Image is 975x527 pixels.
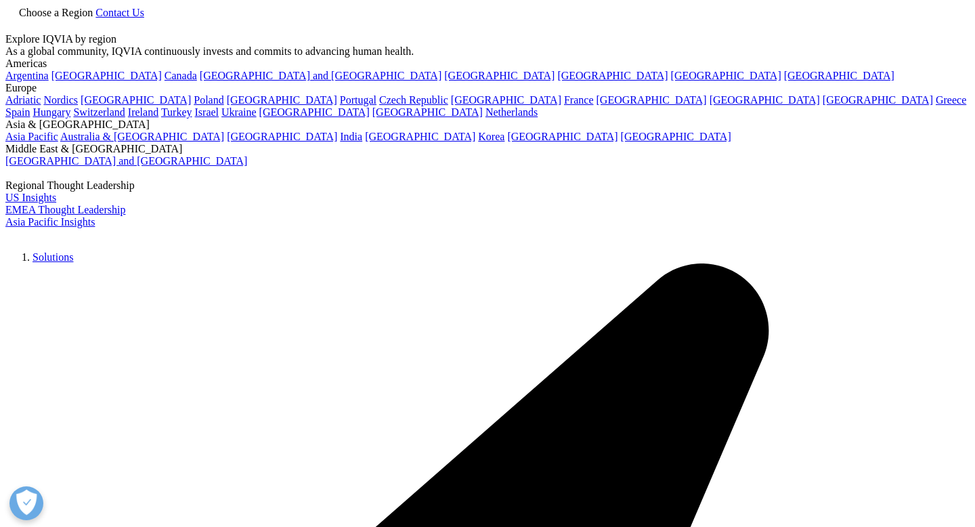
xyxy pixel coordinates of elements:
[340,94,376,106] a: Portugal
[161,106,192,118] a: Turkey
[81,94,191,106] a: [GEOGRAPHIC_DATA]
[221,106,257,118] a: Ukraine
[5,216,95,228] a: Asia Pacific Insights
[43,94,78,106] a: Nordics
[784,70,894,81] a: [GEOGRAPHIC_DATA]
[564,94,594,106] a: France
[200,70,441,81] a: [GEOGRAPHIC_DATA] and [GEOGRAPHIC_DATA]
[5,155,247,167] a: [GEOGRAPHIC_DATA] and [GEOGRAPHIC_DATA]
[165,70,197,81] a: Canada
[671,70,781,81] a: [GEOGRAPHIC_DATA]
[557,70,668,81] a: [GEOGRAPHIC_DATA]
[379,94,448,106] a: Czech Republic
[340,131,362,142] a: India
[194,94,223,106] a: Poland
[5,119,970,131] div: Asia & [GEOGRAPHIC_DATA]
[51,70,162,81] a: [GEOGRAPHIC_DATA]
[227,94,337,106] a: [GEOGRAPHIC_DATA]
[5,33,970,45] div: Explore IQVIA by region
[5,180,970,192] div: Regional Thought Leadership
[73,106,125,118] a: Switzerland
[5,204,125,215] a: EMEA Thought Leadership
[227,131,337,142] a: [GEOGRAPHIC_DATA]
[5,106,30,118] a: Spain
[597,94,707,106] a: [GEOGRAPHIC_DATA]
[5,58,970,70] div: Americas
[444,70,555,81] a: [GEOGRAPHIC_DATA]
[32,251,73,263] a: Solutions
[5,82,970,94] div: Europe
[507,131,617,142] a: [GEOGRAPHIC_DATA]
[19,7,93,18] span: Choose a Region
[128,106,158,118] a: Ireland
[60,131,224,142] a: Australia & [GEOGRAPHIC_DATA]
[823,94,933,106] a: [GEOGRAPHIC_DATA]
[936,94,966,106] a: Greece
[5,143,970,155] div: Middle East & [GEOGRAPHIC_DATA]
[485,106,538,118] a: Netherlands
[5,192,56,203] a: US Insights
[710,94,820,106] a: [GEOGRAPHIC_DATA]
[372,106,483,118] a: [GEOGRAPHIC_DATA]
[195,106,219,118] a: Israel
[95,7,144,18] a: Contact Us
[621,131,731,142] a: [GEOGRAPHIC_DATA]
[5,70,49,81] a: Argentina
[5,94,41,106] a: Adriatic
[32,106,70,118] a: Hungary
[259,106,370,118] a: [GEOGRAPHIC_DATA]
[5,131,58,142] a: Asia Pacific
[5,45,970,58] div: As a global community, IQVIA continuously invests and commits to advancing human health.
[451,94,561,106] a: [GEOGRAPHIC_DATA]
[9,486,43,520] button: Abrir preferencias
[478,131,504,142] a: Korea
[365,131,475,142] a: [GEOGRAPHIC_DATA]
